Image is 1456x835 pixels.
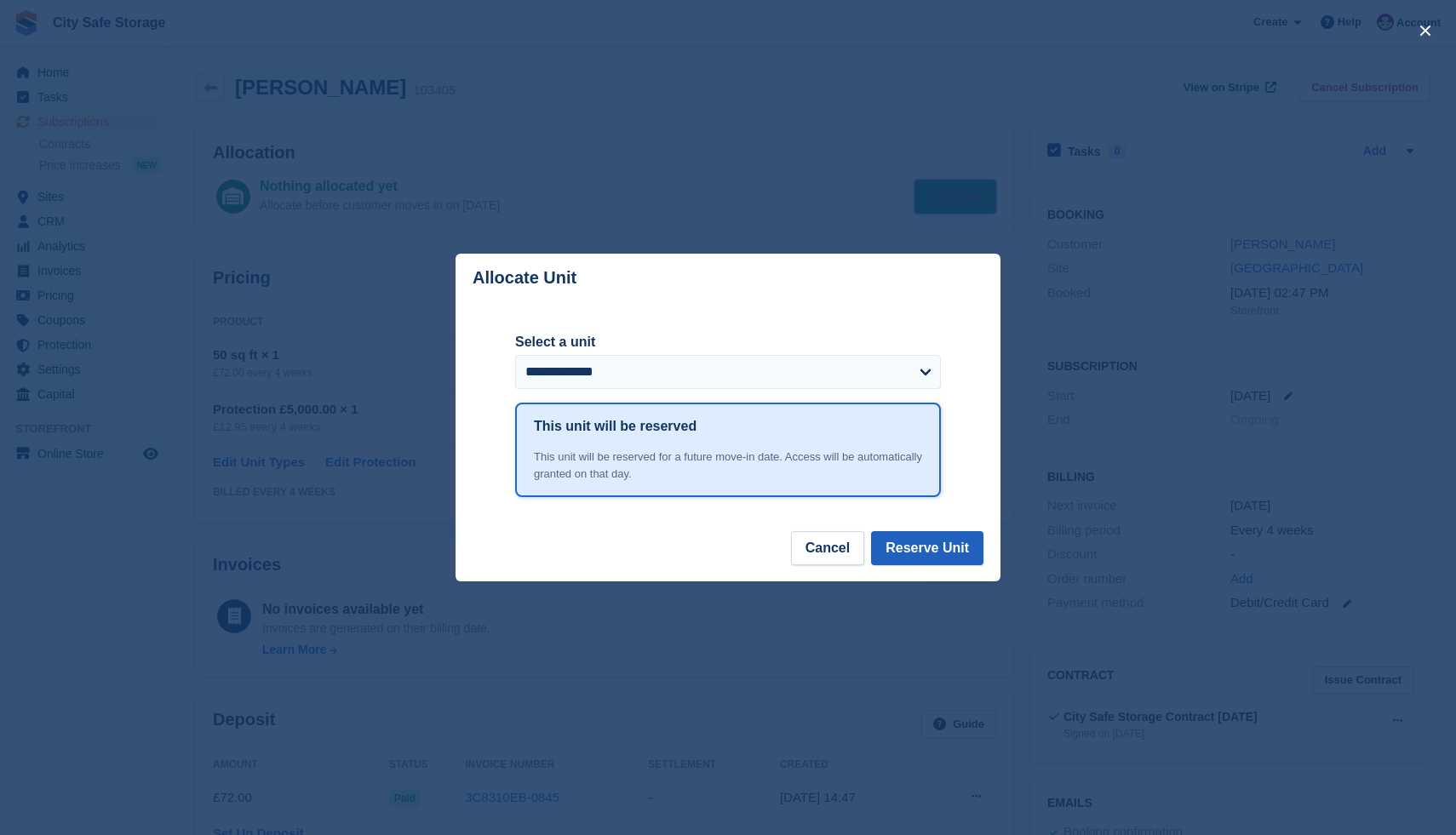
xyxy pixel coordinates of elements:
[871,531,983,565] button: Reserve Unit
[515,332,941,352] label: Select a unit
[473,268,576,288] p: Allocate Unit
[1412,17,1439,44] button: close
[534,449,922,482] div: This unit will be reserved for a future move-in date. Access will be automatically granted on tha...
[534,416,696,437] h1: This unit will be reserved
[791,531,864,565] button: Cancel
